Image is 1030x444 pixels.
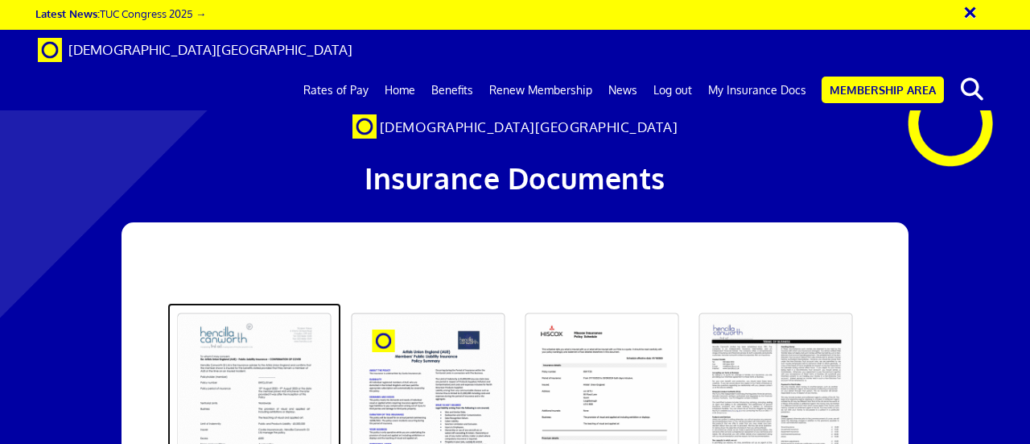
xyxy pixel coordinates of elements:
a: Benefits [423,70,481,110]
a: Log out [645,70,700,110]
span: Insurance Documents [365,160,665,196]
a: Home [377,70,423,110]
a: Rates of Pay [295,70,377,110]
a: Renew Membership [481,70,600,110]
a: Latest News:TUC Congress 2025 → [35,6,206,20]
a: Brand [DEMOGRAPHIC_DATA][GEOGRAPHIC_DATA] [26,30,365,70]
a: News [600,70,645,110]
span: [DEMOGRAPHIC_DATA][GEOGRAPHIC_DATA] [68,41,352,58]
a: Membership Area [822,77,944,103]
strong: Latest News: [35,6,100,20]
a: My Insurance Docs [700,70,814,110]
span: [DEMOGRAPHIC_DATA][GEOGRAPHIC_DATA] [380,118,678,135]
button: search [947,73,996,106]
